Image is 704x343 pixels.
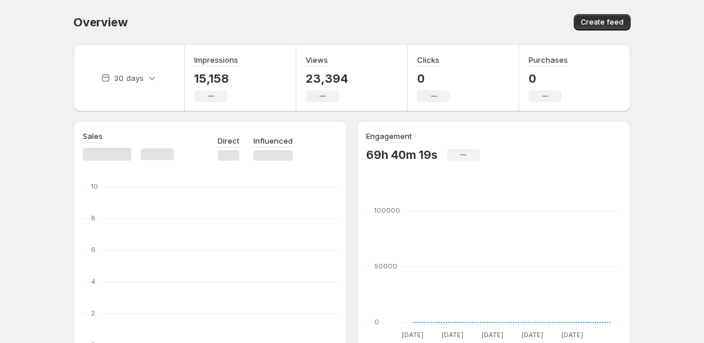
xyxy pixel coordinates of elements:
p: 0 [417,72,450,86]
text: [DATE] [402,331,424,339]
span: Overview [73,15,127,29]
button: Create feed [574,14,631,30]
text: 100000 [374,206,400,215]
h3: Clicks [417,54,439,66]
p: 15,158 [194,72,238,86]
p: 69h 40m 19s [366,148,438,162]
text: 4 [91,277,96,286]
text: [DATE] [482,331,503,339]
text: [DATE] [561,331,583,339]
h3: Purchases [529,54,568,66]
text: 10 [91,182,98,191]
p: 0 [529,72,568,86]
p: 23,394 [306,72,348,86]
span: Create feed [581,18,624,27]
text: [DATE] [442,331,463,339]
h3: Impressions [194,54,238,66]
p: 30 days [114,72,144,84]
h3: Views [306,54,328,66]
text: 2 [91,309,95,317]
text: 50000 [374,262,397,270]
h3: Engagement [366,130,412,142]
text: 6 [91,246,96,254]
text: 0 [374,318,379,326]
text: 8 [91,214,96,222]
p: Direct [218,135,239,147]
p: Influenced [253,135,293,147]
text: [DATE] [522,331,543,339]
h3: Sales [83,130,103,142]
